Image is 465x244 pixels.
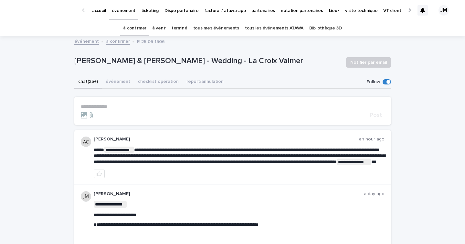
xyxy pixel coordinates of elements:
[74,37,99,45] a: événement
[359,137,385,142] p: an hour ago
[123,21,146,36] a: à confirmer
[350,59,387,66] span: Notifier par email
[193,21,239,36] a: tous mes événements
[364,191,385,197] p: a day ago
[346,57,391,68] button: Notifier par email
[74,56,341,66] p: [PERSON_NAME] & [PERSON_NAME] - Wedding - La Croix Valmer
[137,38,165,45] p: R 25 05 1506
[172,21,187,36] a: terminé
[183,75,227,89] button: report/annulation
[309,21,342,36] a: Bibliothèque 3D
[152,21,166,36] a: à venir
[106,37,130,45] a: à confirmer
[94,191,364,197] p: [PERSON_NAME]
[370,112,382,118] span: Post
[245,21,303,36] a: tous les événements ATAWA
[439,5,449,16] div: JM
[102,75,134,89] button: événement
[94,137,359,142] p: [PERSON_NAME]
[74,75,102,89] button: chat (25+)
[13,4,76,17] img: Ls34BcGeRexTGTNfXpUC
[367,79,380,85] p: Follow
[94,170,105,178] button: like this post
[134,75,183,89] button: checklist opération
[367,112,385,118] button: Post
